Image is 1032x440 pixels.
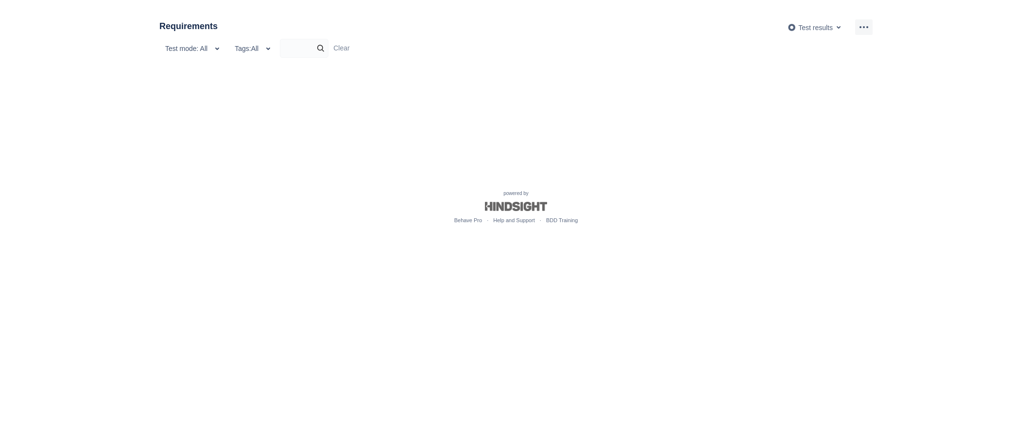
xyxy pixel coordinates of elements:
button: Test results [782,19,850,35]
a: Clear [333,44,349,52]
span: search icon [315,44,327,53]
div: powered by [152,190,880,225]
h3: Requirements [159,19,218,33]
span: Test results [798,23,833,31]
button: Tags:All [229,41,280,56]
span: more [858,21,870,33]
span: Tags: All [235,41,258,56]
button: Test mode: All [159,41,229,56]
a: BDD Training [546,217,578,223]
a: Behave Pro [454,217,482,223]
span: Test mode: All [165,41,207,56]
a: Help and Support [493,217,535,223]
img: AgwABIgr006M16MAAAAASUVORK5CYII= [788,23,796,32]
